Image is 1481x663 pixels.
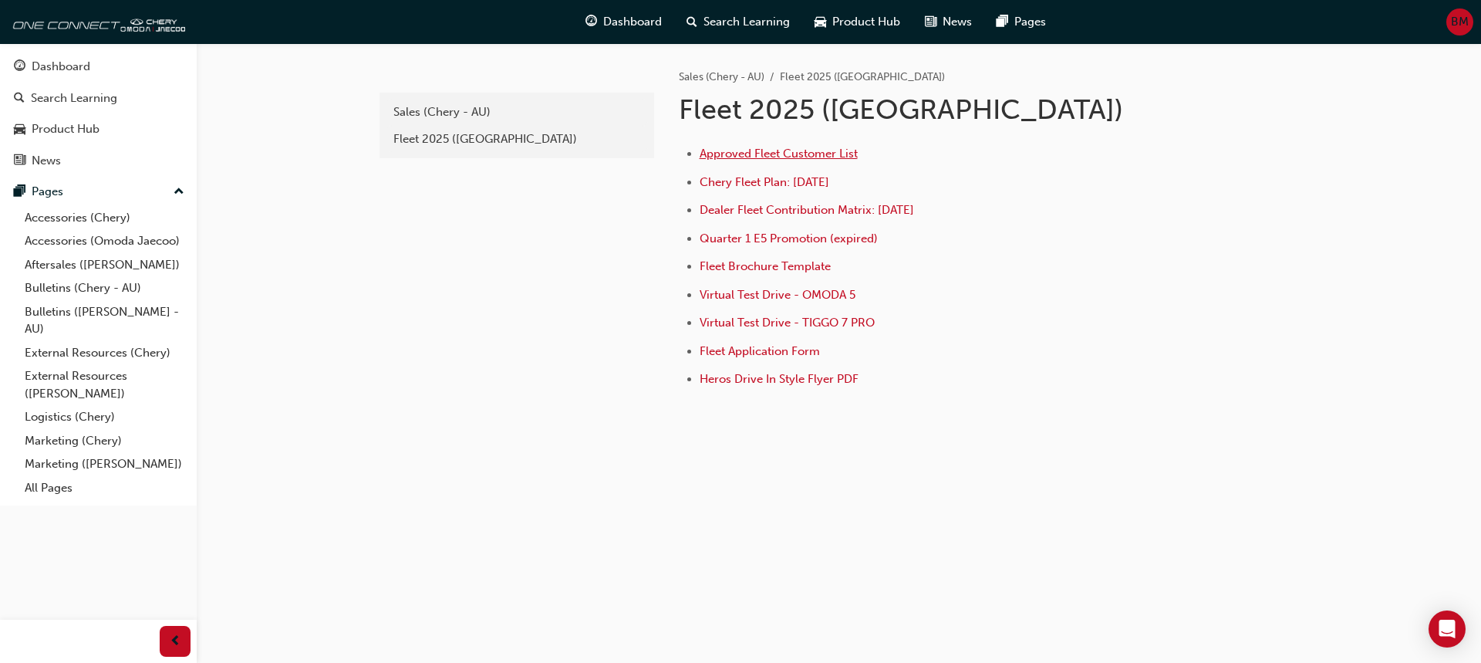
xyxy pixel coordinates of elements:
[19,206,191,230] a: Accessories (Chery)
[19,276,191,300] a: Bulletins (Chery - AU)
[700,344,820,358] a: Fleet Application Form
[6,178,191,206] button: Pages
[14,123,25,137] span: car-icon
[984,6,1058,38] a: pages-iconPages
[700,147,858,161] a: Approved Fleet Customer List
[6,147,191,175] a: News
[780,69,945,86] li: Fleet 2025 ([GEOGRAPHIC_DATA])
[997,12,1008,32] span: pages-icon
[32,152,61,170] div: News
[687,12,697,32] span: search-icon
[19,429,191,453] a: Marketing (Chery)
[6,49,191,178] button: DashboardSearch LearningProduct HubNews
[700,259,831,273] a: Fleet Brochure Template
[679,93,1185,127] h1: Fleet 2025 ([GEOGRAPHIC_DATA])
[174,182,184,202] span: up-icon
[700,372,859,386] a: Heros Drive In Style Flyer PDF
[815,12,826,32] span: car-icon
[19,364,191,405] a: External Resources ([PERSON_NAME])
[19,476,191,500] a: All Pages
[14,154,25,168] span: news-icon
[700,232,878,245] a: Quarter 1 E5 Promotion (expired)
[700,175,829,189] a: Chery Fleet Plan: [DATE]
[679,70,764,83] a: Sales (Chery - AU)
[6,84,191,113] a: Search Learning
[925,12,936,32] span: news-icon
[14,185,25,199] span: pages-icon
[6,52,191,81] a: Dashboard
[700,203,914,217] a: Dealer Fleet Contribution Matrix: [DATE]
[8,6,185,37] img: oneconnect
[14,92,25,106] span: search-icon
[1446,8,1473,36] button: BM
[6,115,191,144] a: Product Hub
[700,288,855,302] a: Virtual Test Drive - OMODA 5
[19,300,191,341] a: Bulletins ([PERSON_NAME] - AU)
[943,13,972,31] span: News
[913,6,984,38] a: news-iconNews
[1429,611,1466,648] div: Open Intercom Messenger
[703,13,790,31] span: Search Learning
[585,12,597,32] span: guage-icon
[393,130,640,148] div: Fleet 2025 ([GEOGRAPHIC_DATA])
[19,229,191,253] a: Accessories (Omoda Jaecoo)
[674,6,802,38] a: search-iconSearch Learning
[386,99,648,126] a: Sales (Chery - AU)
[832,13,900,31] span: Product Hub
[19,341,191,365] a: External Resources (Chery)
[32,183,63,201] div: Pages
[573,6,674,38] a: guage-iconDashboard
[1451,13,1469,31] span: BM
[170,632,181,651] span: prev-icon
[700,316,875,330] a: Virtual Test Drive - TIGGO 7 PRO
[386,126,648,153] a: Fleet 2025 ([GEOGRAPHIC_DATA])
[393,103,640,121] div: Sales (Chery - AU)
[14,60,25,74] span: guage-icon
[1014,13,1046,31] span: Pages
[19,405,191,429] a: Logistics (Chery)
[32,120,100,138] div: Product Hub
[19,253,191,277] a: Aftersales ([PERSON_NAME])
[31,90,117,107] div: Search Learning
[802,6,913,38] a: car-iconProduct Hub
[19,452,191,476] a: Marketing ([PERSON_NAME])
[32,58,90,76] div: Dashboard
[603,13,662,31] span: Dashboard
